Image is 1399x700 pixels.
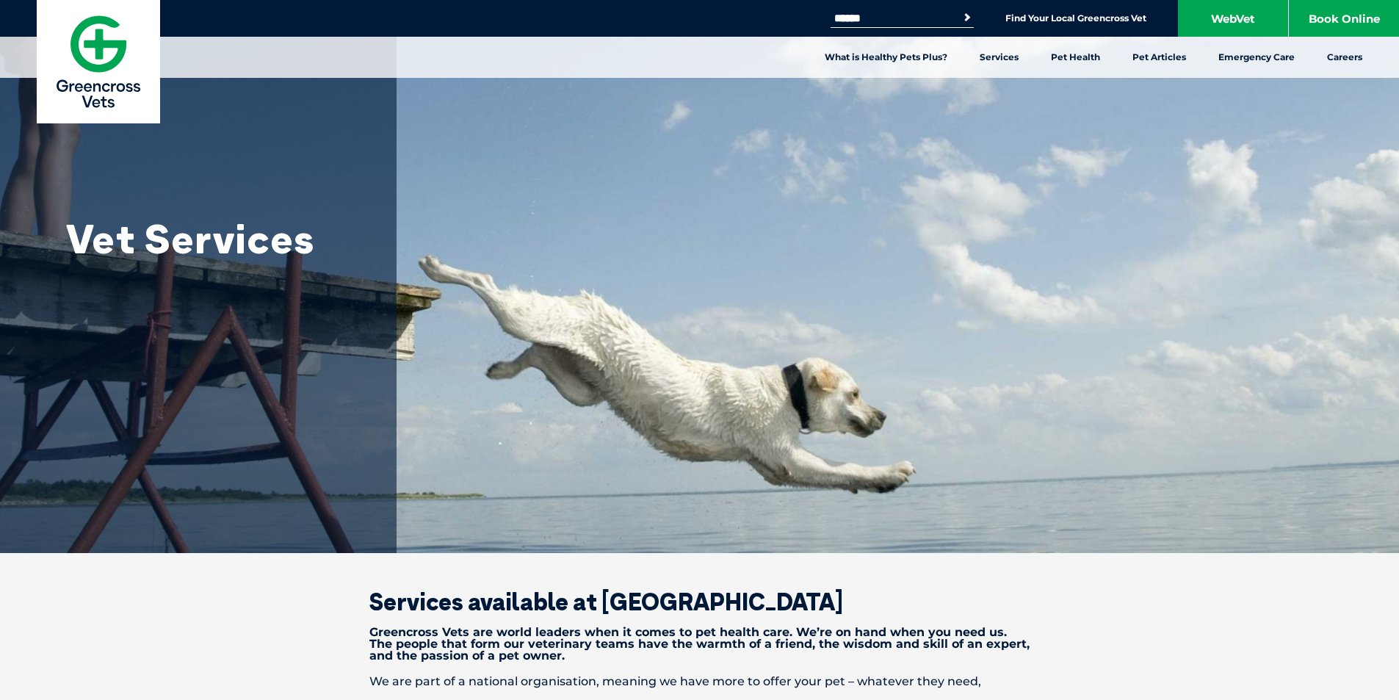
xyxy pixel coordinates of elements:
[1202,37,1311,78] a: Emergency Care
[964,37,1035,78] a: Services
[318,590,1082,613] h2: Services available at [GEOGRAPHIC_DATA]
[1311,37,1378,78] a: Careers
[1005,12,1146,24] a: Find Your Local Greencross Vet
[809,37,964,78] a: What is Healthy Pets Plus?
[960,10,975,25] button: Search
[1116,37,1202,78] a: Pet Articles
[1035,37,1116,78] a: Pet Health
[66,217,360,261] h1: Vet Services
[369,625,1030,663] strong: Greencross Vets are world leaders when it comes to pet health care. We’re on hand when you need u...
